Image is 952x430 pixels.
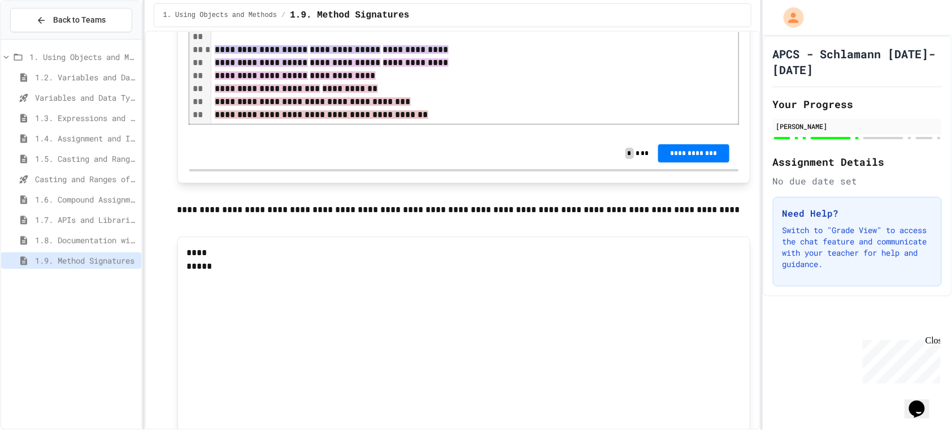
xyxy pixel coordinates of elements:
[35,173,137,185] span: Casting and Ranges of variables - Quiz
[29,51,137,63] span: 1. Using Objects and Methods
[858,336,941,384] iframe: chat widget
[776,121,938,131] div: [PERSON_NAME]
[35,193,137,205] span: 1.6. Compound Assignment Operators
[35,71,137,83] span: 1.2. Variables and Data Types
[905,385,941,419] iframe: chat widget
[35,132,137,144] span: 1.4. Assignment and Input
[35,234,137,246] span: 1.8. Documentation with Comments and Preconditions
[290,8,409,22] span: 1.9. Method Signatures
[773,46,942,78] h1: APCS - Schlamann [DATE]-[DATE]
[35,153,137,165] span: 1.5. Casting and Ranges of Values
[281,11,285,20] span: /
[783,207,932,220] h3: Need Help?
[35,112,137,124] span: 1.3. Expressions and Output [New]
[10,8,132,32] button: Back to Teams
[53,14,106,26] span: Back to Teams
[773,96,942,112] h2: Your Progress
[35,214,137,226] span: 1.7. APIs and Libraries
[773,174,942,188] div: No due date set
[773,154,942,170] h2: Assignment Details
[783,225,932,270] p: Switch to "Grade View" to access the chat feature and communicate with your teacher for help and ...
[163,11,277,20] span: 1. Using Objects and Methods
[35,255,137,266] span: 1.9. Method Signatures
[5,5,78,72] div: Chat with us now!Close
[35,92,137,104] span: Variables and Data Types - Quiz
[772,5,807,31] div: My Account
